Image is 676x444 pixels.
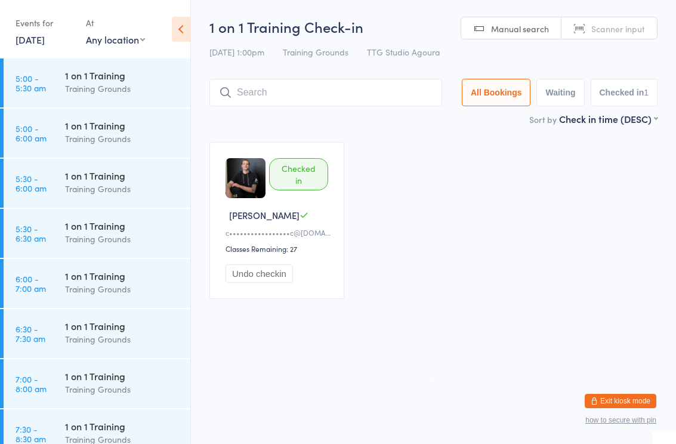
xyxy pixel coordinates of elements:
[4,359,190,408] a: 7:00 -8:00 am1 on 1 TrainingTraining Grounds
[209,46,264,58] span: [DATE] 1:00pm
[226,264,293,283] button: Undo checkin
[585,416,656,424] button: how to secure with pin
[65,369,180,383] div: 1 on 1 Training
[559,112,658,125] div: Check in time (DESC)
[65,332,180,346] div: Training Grounds
[591,79,658,106] button: Checked in1
[585,394,656,408] button: Exit kiosk mode
[4,209,190,258] a: 5:30 -6:30 am1 on 1 TrainingTraining Grounds
[16,13,74,33] div: Events for
[367,46,440,58] span: TTG Studio Agoura
[16,73,46,92] time: 5:00 - 5:30 am
[226,158,266,198] img: image1720832138.png
[65,169,180,182] div: 1 on 1 Training
[16,274,46,293] time: 6:00 - 7:00 am
[65,119,180,132] div: 1 on 1 Training
[65,182,180,196] div: Training Grounds
[229,209,300,221] span: [PERSON_NAME]
[65,269,180,282] div: 1 on 1 Training
[65,282,180,296] div: Training Grounds
[86,13,145,33] div: At
[226,243,332,254] div: Classes Remaining: 27
[4,109,190,158] a: 5:00 -6:00 am1 on 1 TrainingTraining Grounds
[16,174,47,193] time: 5:30 - 6:00 am
[536,79,584,106] button: Waiting
[65,420,180,433] div: 1 on 1 Training
[65,383,180,396] div: Training Grounds
[4,58,190,107] a: 5:00 -5:30 am1 on 1 TrainingTraining Grounds
[16,124,47,143] time: 5:00 - 6:00 am
[462,79,531,106] button: All Bookings
[65,219,180,232] div: 1 on 1 Training
[269,158,328,190] div: Checked in
[65,69,180,82] div: 1 on 1 Training
[591,23,645,35] span: Scanner input
[644,88,649,97] div: 1
[65,82,180,95] div: Training Grounds
[65,319,180,332] div: 1 on 1 Training
[65,132,180,146] div: Training Grounds
[209,79,442,106] input: Search
[226,227,332,238] div: c•••••••••••••••••c@[DOMAIN_NAME]
[529,113,557,125] label: Sort by
[16,424,46,443] time: 7:30 - 8:30 am
[86,33,145,46] div: Any location
[16,224,46,243] time: 5:30 - 6:30 am
[491,23,549,35] span: Manual search
[16,374,47,393] time: 7:00 - 8:00 am
[4,309,190,358] a: 6:30 -7:30 am1 on 1 TrainingTraining Grounds
[65,232,180,246] div: Training Grounds
[209,17,658,36] h2: 1 on 1 Training Check-in
[283,46,348,58] span: Training Grounds
[4,159,190,208] a: 5:30 -6:00 am1 on 1 TrainingTraining Grounds
[16,324,45,343] time: 6:30 - 7:30 am
[16,33,45,46] a: [DATE]
[4,259,190,308] a: 6:00 -7:00 am1 on 1 TrainingTraining Grounds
